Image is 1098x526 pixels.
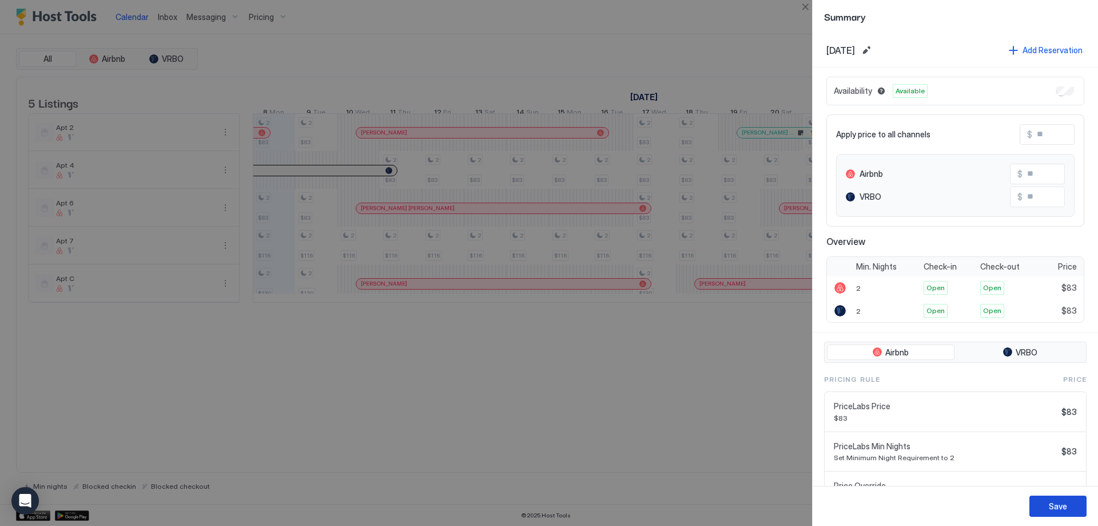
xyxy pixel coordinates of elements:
span: $ [1017,192,1023,202]
span: $ [1027,129,1032,140]
span: Open [983,283,1001,293]
span: $83 [834,414,1057,422]
span: Airbnb [885,347,909,358]
span: Open [926,306,945,316]
span: 2 [856,284,861,292]
span: VRBO [1016,347,1037,358]
button: Save [1029,496,1087,517]
span: Available [896,86,925,96]
span: $ [1017,169,1023,179]
span: $83 [1061,407,1077,417]
span: Min. Nights [856,262,897,272]
span: Airbnb [860,169,883,179]
button: VRBO [957,345,1084,361]
span: Open [926,283,945,293]
span: PriceLabs Min Nights [834,441,1057,452]
span: [DATE] [826,45,855,56]
span: Apply price to all channels [836,129,930,140]
span: $83 [1061,306,1077,316]
span: Availability [834,86,872,96]
button: Add Reservation [1007,42,1084,58]
span: Price [1063,374,1087,385]
div: Save [1049,500,1067,512]
button: Airbnb [827,345,954,361]
span: Set Minimum Night Requirement to 2 [834,453,1057,462]
div: Open Intercom Messenger [11,487,39,515]
button: Blocked dates override all pricing rules and remain unavailable until manually unblocked [874,84,888,98]
span: Overview [826,236,1084,247]
span: Check-in [924,262,957,272]
span: PriceLabs Price [834,401,1057,412]
div: Add Reservation [1023,44,1083,56]
span: 2 [856,307,861,315]
span: Pricing Rule [824,374,880,385]
span: Price [1058,262,1077,272]
span: Summary [824,9,1087,23]
button: Edit date range [860,43,873,57]
div: tab-group [824,342,1087,363]
span: $83 [1061,283,1077,293]
span: VRBO [860,192,881,202]
span: Price Override [834,481,1057,491]
span: Open [983,306,1001,316]
span: Check-out [980,262,1020,272]
span: $83 [1061,446,1077,457]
